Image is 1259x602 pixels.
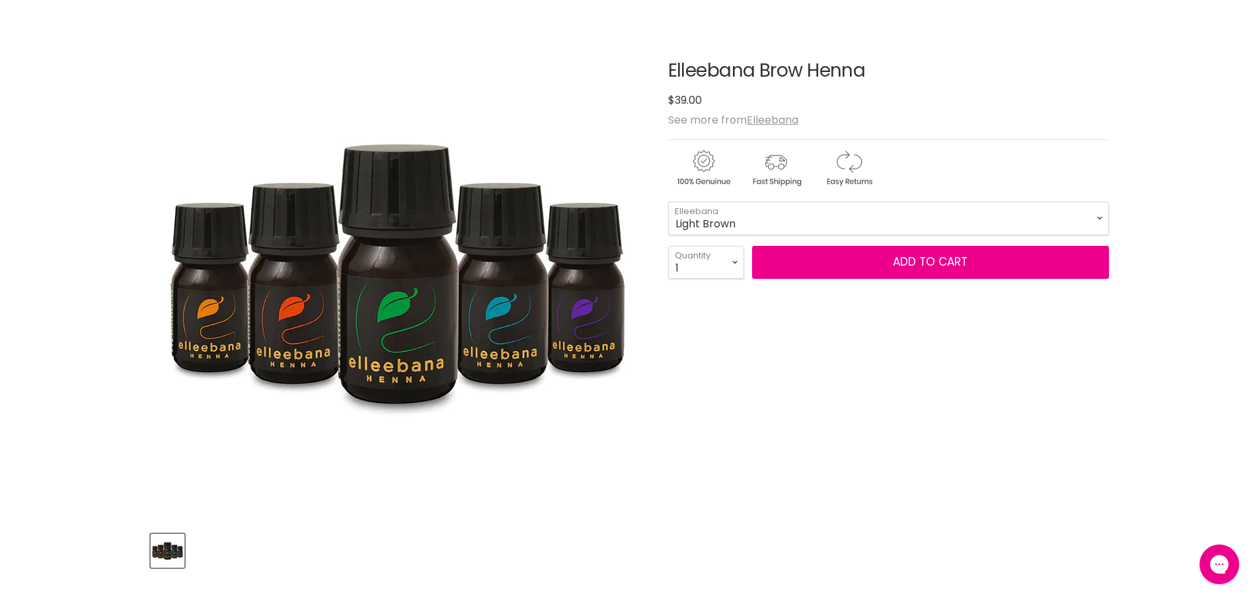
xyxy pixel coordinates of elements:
[668,246,744,279] select: Quantity
[747,112,798,128] a: Elleebana
[668,61,1109,81] h1: Elleebana Brow Henna
[814,148,884,188] img: returns.gif
[668,93,702,108] span: $39.00
[668,112,798,128] span: See more from
[151,28,644,521] div: Elleebana Brow Henna image. Click or Scroll to Zoom.
[1193,540,1246,589] iframe: Gorgias live chat messenger
[152,535,183,566] img: Elleebana Brow Henna
[752,246,1109,279] button: Add to cart
[741,148,811,188] img: shipping.gif
[149,530,646,568] div: Product thumbnails
[151,534,184,568] button: Elleebana Brow Henna
[668,148,738,188] img: genuine.gif
[893,254,968,270] span: Add to cart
